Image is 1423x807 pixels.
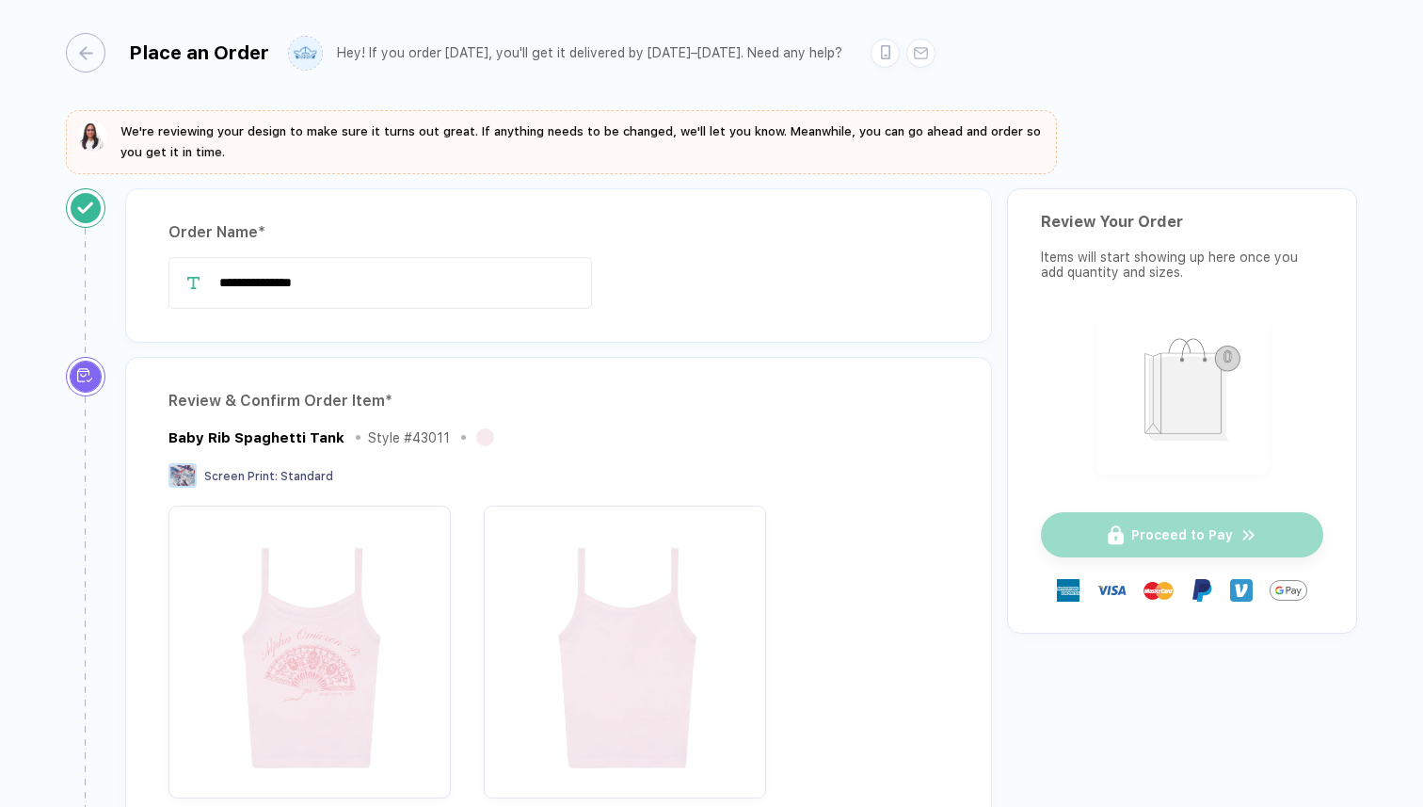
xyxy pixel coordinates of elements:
img: express [1057,579,1079,602]
span: Screen Print : [204,470,278,483]
span: Standard [280,470,333,483]
img: 091edddb-b314-4b71-9c5a-df15448a1307_nt_back_1757460295908.jpg [493,515,757,779]
img: Venmo [1230,579,1253,602]
img: user profile [289,37,322,70]
div: Order Name [168,218,949,248]
img: visa [1096,575,1127,605]
div: Items will start showing up here once you add quantity and sizes. [1041,250,1323,280]
img: 091edddb-b314-4b71-9c5a-df15448a1307_nt_front_1757460295906.jpg [178,515,441,779]
img: GPay [1270,572,1307,609]
div: Baby Rib Spaghetti Tank [168,429,344,446]
div: Style # 43011 [368,430,450,445]
img: Paypal [1191,579,1213,602]
div: Hey! If you order [DATE], you'll get it delivered by [DATE]–[DATE]. Need any help? [337,45,842,61]
img: master-card [1143,575,1174,605]
div: Place an Order [129,41,269,64]
img: Screen Print [168,463,197,488]
div: Review & Confirm Order Item [168,386,949,416]
div: Review Your Order [1041,213,1323,231]
span: We're reviewing your design to make sure it turns out great. If anything needs to be changed, we'... [120,124,1041,159]
button: We're reviewing your design to make sure it turns out great. If anything needs to be changed, we'... [77,121,1046,163]
img: shopping_bag.png [1105,326,1260,462]
img: sophie [77,121,107,152]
